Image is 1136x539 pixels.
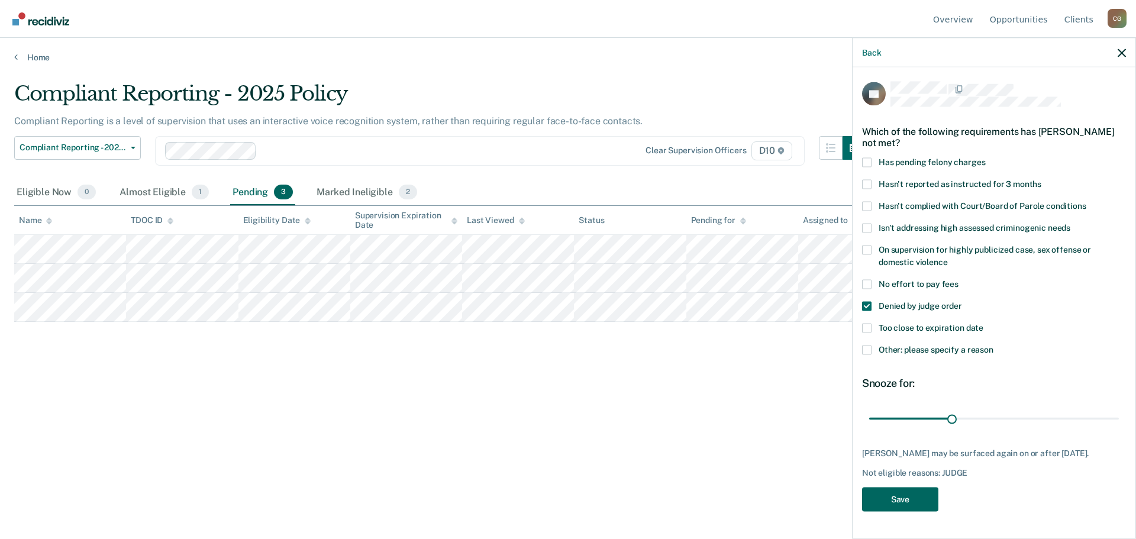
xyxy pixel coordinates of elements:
div: Not eligible reasons: JUDGE [862,468,1126,478]
span: Denied by judge order [879,301,962,310]
div: Almost Eligible [117,180,211,206]
div: C G [1108,9,1127,28]
span: Hasn't complied with Court/Board of Parole conditions [879,201,1086,210]
span: Other: please specify a reason [879,344,993,354]
span: D10 [751,141,792,160]
div: Eligibility Date [243,215,311,225]
span: Too close to expiration date [879,322,983,332]
button: Save [862,487,938,511]
p: Compliant Reporting is a level of supervision that uses an interactive voice recognition system, ... [14,115,643,127]
span: Hasn't reported as instructed for 3 months [879,179,1041,188]
img: Recidiviz [12,12,69,25]
div: Pending for [691,215,746,225]
div: [PERSON_NAME] may be surfaced again on or after [DATE]. [862,448,1126,458]
div: Clear supervision officers [646,146,746,156]
span: No effort to pay fees [879,279,958,288]
span: 3 [274,185,293,200]
button: Back [862,47,881,57]
div: Assigned to [803,215,859,225]
div: Supervision Expiration Date [355,211,457,231]
button: Profile dropdown button [1108,9,1127,28]
div: Which of the following requirements has [PERSON_NAME] not met? [862,116,1126,157]
span: 1 [192,185,209,200]
div: TDOC ID [131,215,173,225]
span: Compliant Reporting - 2025 Policy [20,143,126,153]
span: 0 [78,185,96,200]
span: Has pending felony charges [879,157,985,166]
div: Marked Ineligible [314,180,419,206]
span: Isn't addressing high assessed criminogenic needs [879,222,1070,232]
div: Last Viewed [467,215,524,225]
div: Compliant Reporting - 2025 Policy [14,82,866,115]
span: On supervision for highly publicized case, sex offense or domestic violence [879,244,1091,266]
div: Pending [230,180,295,206]
div: Eligible Now [14,180,98,206]
div: Status [579,215,604,225]
div: Name [19,215,52,225]
span: 2 [399,185,417,200]
a: Home [14,52,1122,63]
div: Snooze for: [862,376,1126,389]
